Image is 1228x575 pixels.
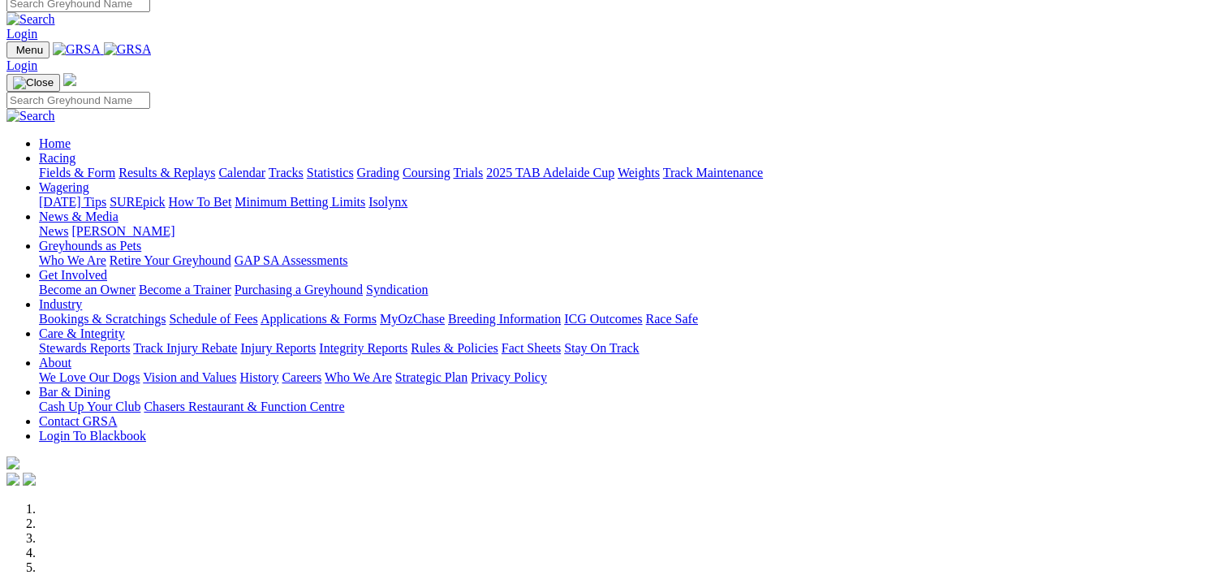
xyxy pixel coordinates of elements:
a: Bar & Dining [39,385,110,399]
a: Strategic Plan [395,370,468,384]
a: Care & Integrity [39,326,125,340]
a: Greyhounds as Pets [39,239,141,253]
img: Close [13,76,54,89]
a: How To Bet [169,195,232,209]
a: Syndication [366,283,428,296]
a: Calendar [218,166,265,179]
div: Care & Integrity [39,341,1222,356]
a: Login [6,58,37,72]
a: Login To Blackbook [39,429,146,443]
div: Greyhounds as Pets [39,253,1222,268]
a: Grading [357,166,399,179]
a: Industry [39,297,82,311]
a: Injury Reports [240,341,316,355]
a: [DATE] Tips [39,195,106,209]
a: Privacy Policy [471,370,547,384]
a: Become an Owner [39,283,136,296]
div: Bar & Dining [39,400,1222,414]
a: Cash Up Your Club [39,400,140,413]
a: GAP SA Assessments [235,253,348,267]
div: News & Media [39,224,1222,239]
a: We Love Our Dogs [39,370,140,384]
a: History [239,370,278,384]
a: Integrity Reports [319,341,407,355]
img: GRSA [53,42,101,57]
a: Breeding Information [448,312,561,326]
a: Login [6,27,37,41]
button: Toggle navigation [6,41,50,58]
img: twitter.svg [23,473,36,486]
a: Track Maintenance [663,166,763,179]
a: Vision and Values [143,370,236,384]
div: About [39,370,1222,385]
a: Schedule of Fees [169,312,257,326]
a: Home [39,136,71,150]
a: Chasers Restaurant & Function Centre [144,400,344,413]
a: Isolynx [368,195,407,209]
a: Applications & Forms [261,312,377,326]
img: Search [6,109,55,123]
a: Fields & Form [39,166,115,179]
a: Contact GRSA [39,414,117,428]
img: Search [6,12,55,27]
div: Wagering [39,195,1222,210]
img: logo-grsa-white.png [63,73,76,86]
a: Who We Are [39,253,106,267]
a: About [39,356,71,370]
button: Toggle navigation [6,74,60,92]
a: Weights [618,166,660,179]
a: Tracks [269,166,304,179]
a: Trials [453,166,483,179]
a: Become a Trainer [139,283,231,296]
a: MyOzChase [380,312,445,326]
a: Minimum Betting Limits [235,195,365,209]
img: facebook.svg [6,473,19,486]
a: Get Involved [39,268,107,282]
a: Retire Your Greyhound [110,253,231,267]
div: Racing [39,166,1222,180]
a: Purchasing a Greyhound [235,283,363,296]
a: Coursing [403,166,450,179]
a: Racing [39,151,75,165]
div: Get Involved [39,283,1222,297]
img: GRSA [104,42,152,57]
a: News & Media [39,210,118,223]
img: logo-grsa-white.png [6,456,19,469]
a: Wagering [39,180,89,194]
input: Search [6,92,150,109]
a: Careers [282,370,321,384]
a: Results & Replays [118,166,215,179]
a: Race Safe [645,312,697,326]
a: Rules & Policies [411,341,498,355]
a: Bookings & Scratchings [39,312,166,326]
a: Who We Are [325,370,392,384]
a: News [39,224,68,238]
a: 2025 TAB Adelaide Cup [486,166,614,179]
a: Stewards Reports [39,341,130,355]
a: Statistics [307,166,354,179]
a: ICG Outcomes [564,312,642,326]
a: [PERSON_NAME] [71,224,175,238]
a: SUREpick [110,195,165,209]
div: Industry [39,312,1222,326]
a: Fact Sheets [502,341,561,355]
a: Track Injury Rebate [133,341,237,355]
span: Menu [16,44,43,56]
a: Stay On Track [564,341,639,355]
